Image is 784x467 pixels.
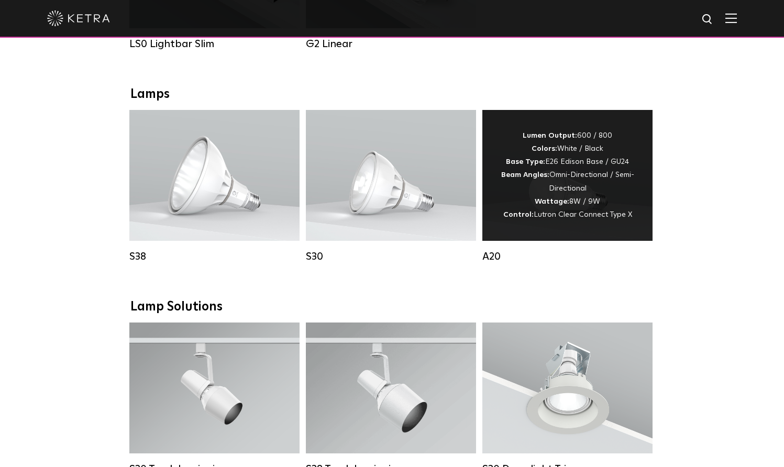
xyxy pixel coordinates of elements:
[306,110,476,264] a: S30 Lumen Output:1100Colors:White / BlackBase Type:E26 Edison Base / GU24Beam Angles:15° / 25° / ...
[130,299,654,315] div: Lamp Solutions
[503,211,534,218] strong: Control:
[534,211,632,218] span: Lutron Clear Connect Type X
[532,145,557,152] strong: Colors:
[129,250,300,263] div: S38
[523,132,577,139] strong: Lumen Output:
[306,38,476,50] div: G2 Linear
[701,13,714,26] img: search icon
[47,10,110,26] img: ketra-logo-2019-white
[130,87,654,102] div: Lamps
[501,171,549,179] strong: Beam Angles:
[306,250,476,263] div: S30
[506,158,545,165] strong: Base Type:
[725,13,737,23] img: Hamburger%20Nav.svg
[129,110,300,264] a: S38 Lumen Output:1100Colors:White / BlackBase Type:E26 Edison Base / GU24Beam Angles:10° / 25° / ...
[482,110,653,264] a: A20 Lumen Output:600 / 800Colors:White / BlackBase Type:E26 Edison Base / GU24Beam Angles:Omni-Di...
[498,129,637,221] div: 600 / 800 White / Black E26 Edison Base / GU24 Omni-Directional / Semi-Directional 8W / 9W
[129,38,300,50] div: LS0 Lightbar Slim
[535,198,569,205] strong: Wattage:
[482,250,653,263] div: A20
